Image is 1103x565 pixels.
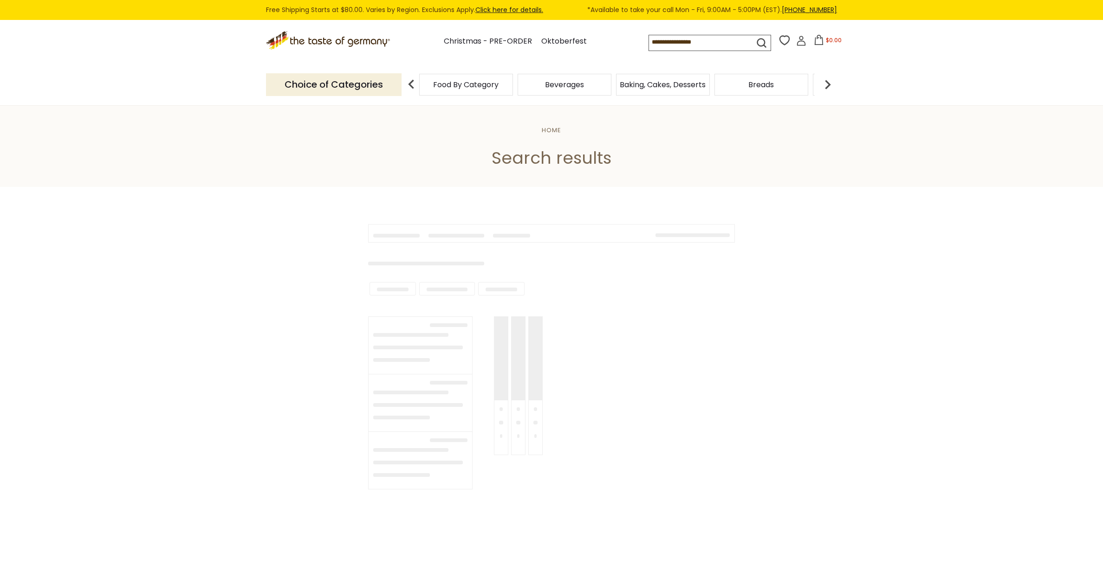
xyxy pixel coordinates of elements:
[545,81,584,88] a: Beverages
[266,73,402,96] p: Choice of Categories
[29,148,1074,168] h1: Search results
[587,5,837,15] span: *Available to take your call Mon - Fri, 9:00AM - 5:00PM (EST).
[826,36,842,44] span: $0.00
[620,81,706,88] a: Baking, Cakes, Desserts
[782,5,837,14] a: [PHONE_NUMBER]
[475,5,543,14] a: Click here for details.
[402,75,421,94] img: previous arrow
[541,35,587,48] a: Oktoberfest
[808,35,848,49] button: $0.00
[433,81,499,88] a: Food By Category
[818,75,837,94] img: next arrow
[748,81,774,88] a: Breads
[444,35,532,48] a: Christmas - PRE-ORDER
[542,126,561,135] a: Home
[266,5,837,15] div: Free Shipping Starts at $80.00. Varies by Region. Exclusions Apply.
